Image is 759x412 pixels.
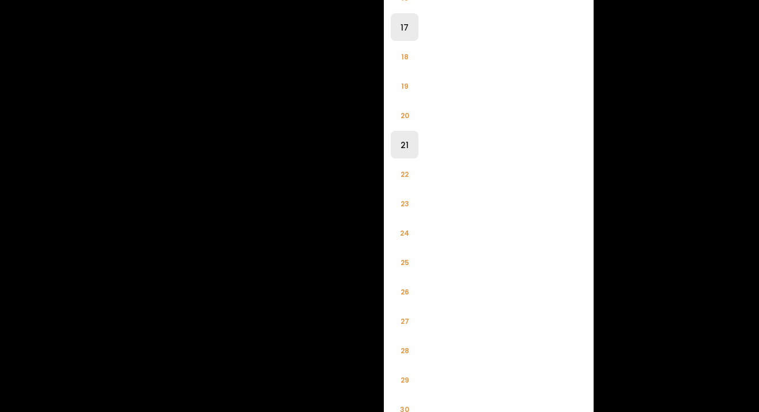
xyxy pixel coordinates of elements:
[391,337,418,364] li: 28
[391,366,418,394] li: 29
[391,278,418,305] li: 26
[391,131,418,158] li: 21
[391,43,418,70] li: 18
[391,190,418,217] li: 23
[391,248,418,276] li: 25
[391,72,418,100] li: 19
[391,307,418,335] li: 27
[391,13,418,41] li: 17
[391,101,418,129] li: 20
[391,160,418,188] li: 22
[391,219,418,247] li: 24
